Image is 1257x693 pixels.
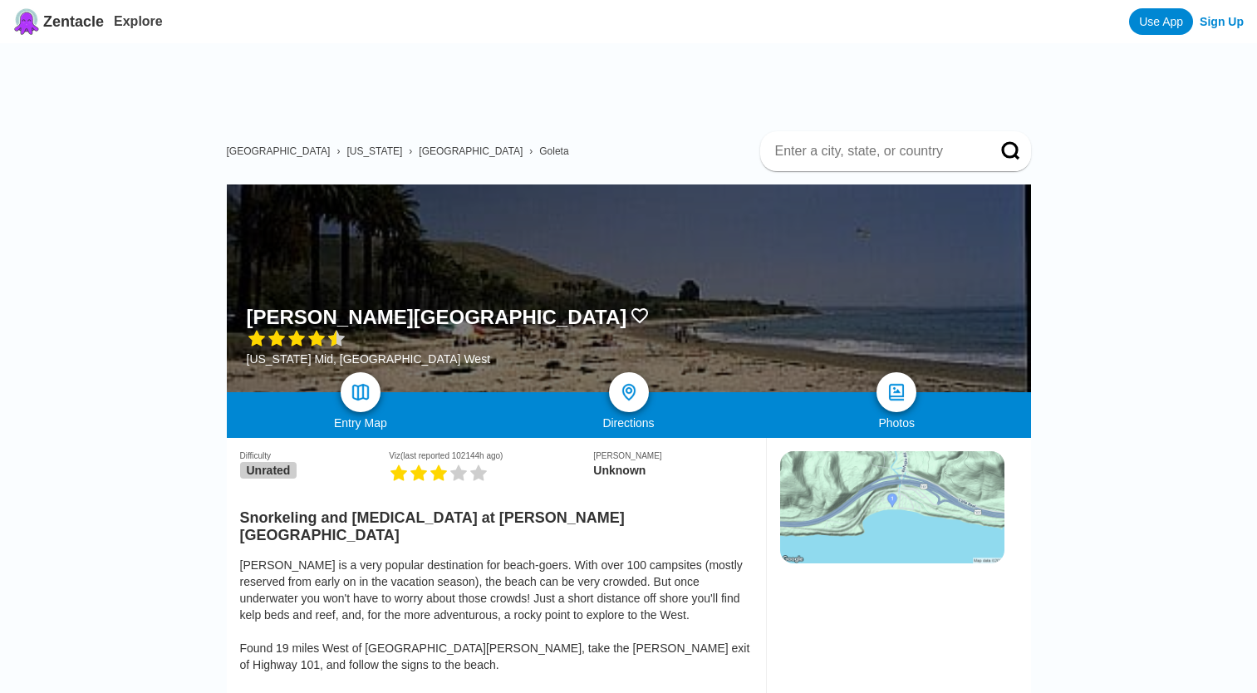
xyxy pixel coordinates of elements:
input: Enter a city, state, or country [773,143,978,160]
img: Zentacle logo [13,8,40,35]
div: [US_STATE] Mid, [GEOGRAPHIC_DATA] West [247,352,651,366]
span: Unrated [240,462,297,479]
span: › [409,145,412,157]
div: Unknown [593,464,752,477]
span: › [336,145,340,157]
div: Viz (last reported 102144h ago) [389,451,593,460]
a: photos [876,372,916,412]
a: [GEOGRAPHIC_DATA] [419,145,523,157]
a: Sign Up [1200,15,1244,28]
a: Explore [114,14,163,28]
a: [GEOGRAPHIC_DATA] [227,145,331,157]
a: Goleta [539,145,568,157]
a: Use App [1129,8,1193,35]
div: [PERSON_NAME] [593,451,752,460]
a: directions [609,372,649,412]
img: photos [886,382,906,402]
div: [PERSON_NAME] is a very popular destination for beach-goers. With over 100 campsites (mostly rese... [240,557,753,673]
div: Difficulty [240,451,390,460]
img: directions [619,382,639,402]
a: Zentacle logoZentacle [13,8,104,35]
a: [US_STATE] [346,145,402,157]
div: Entry Map [227,416,495,430]
h1: [PERSON_NAME][GEOGRAPHIC_DATA] [247,306,627,329]
a: map [341,372,381,412]
span: Zentacle [43,13,104,31]
span: › [529,145,533,157]
img: map [351,382,371,402]
div: Directions [494,416,763,430]
div: Photos [763,416,1031,430]
img: staticmap [780,451,1004,563]
h2: Snorkeling and [MEDICAL_DATA] at [PERSON_NAME][GEOGRAPHIC_DATA] [240,499,753,544]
